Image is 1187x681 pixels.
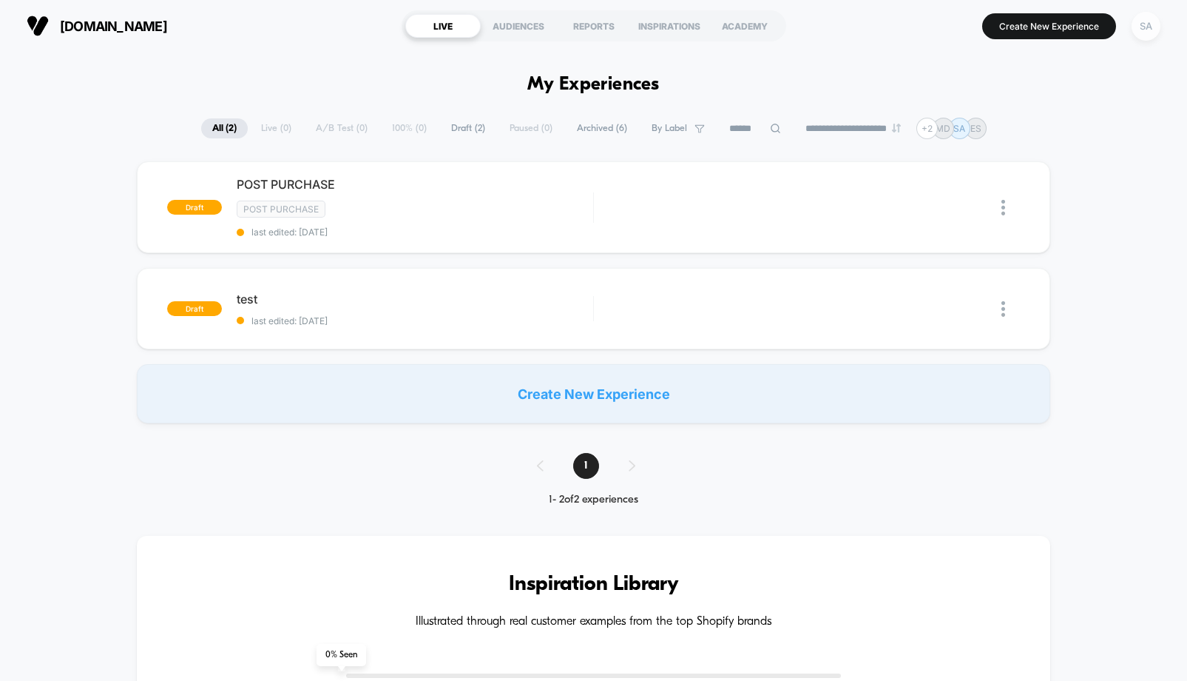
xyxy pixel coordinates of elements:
[892,124,901,132] img: end
[632,14,707,38] div: INSPIRATIONS
[440,118,496,138] span: Draft ( 2 )
[707,14,782,38] div: ACADEMY
[1001,200,1005,215] img: close
[181,573,1007,597] h3: Inspiration Library
[201,118,248,138] span: All ( 2 )
[1127,11,1165,41] button: SA
[167,301,222,316] span: draft
[27,15,49,37] img: Visually logo
[953,123,965,134] p: SA
[237,292,593,306] span: test
[527,74,660,95] h1: My Experiences
[970,123,981,134] p: ES
[652,123,687,134] span: By Label
[405,14,481,38] div: LIVE
[916,118,938,139] div: + 2
[237,177,593,192] span: POST PURCHASE
[181,615,1007,629] h4: Illustrated through real customer examples from the top Shopify brands
[566,118,638,138] span: Archived ( 6 )
[167,200,222,215] span: draft
[936,123,950,134] p: MD
[237,201,325,218] span: Post Purchase
[1001,301,1005,317] img: close
[982,13,1116,39] button: Create New Experience
[481,14,556,38] div: AUDIENCES
[22,14,172,38] button: [DOMAIN_NAME]
[573,453,599,479] span: 1
[317,644,366,666] span: 0 % Seen
[522,494,665,506] div: 1 - 2 of 2 experiences
[556,14,632,38] div: REPORTS
[60,19,167,34] span: [DOMAIN_NAME]
[237,227,593,238] span: last edited: [DATE]
[137,364,1051,423] div: Create New Experience
[1132,12,1160,41] div: SA
[237,315,593,326] span: last edited: [DATE]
